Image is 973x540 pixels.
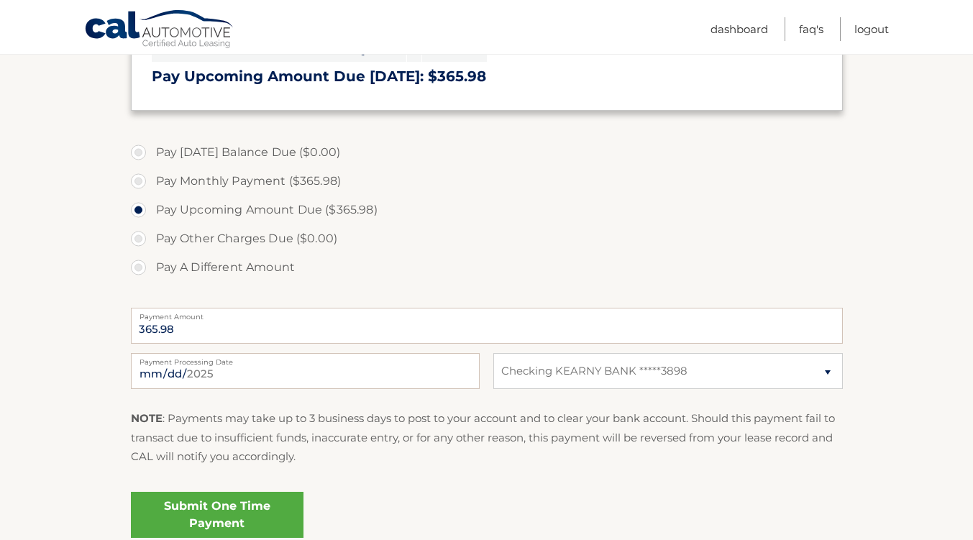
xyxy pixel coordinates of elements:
[131,353,480,389] input: Payment Date
[131,409,843,466] p: : Payments may take up to 3 business days to post to your account and to clear your bank account....
[131,308,843,319] label: Payment Amount
[131,308,843,344] input: Payment Amount
[131,411,163,425] strong: NOTE
[711,17,768,41] a: Dashboard
[131,253,843,282] label: Pay A Different Amount
[131,224,843,253] label: Pay Other Charges Due ($0.00)
[131,167,843,196] label: Pay Monthly Payment ($365.98)
[131,196,843,224] label: Pay Upcoming Amount Due ($365.98)
[131,138,843,167] label: Pay [DATE] Balance Due ($0.00)
[854,17,889,41] a: Logout
[131,492,303,538] a: Submit One Time Payment
[131,353,480,365] label: Payment Processing Date
[84,9,235,51] a: Cal Automotive
[152,68,822,86] h3: Pay Upcoming Amount Due [DATE]: $365.98
[799,17,823,41] a: FAQ's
